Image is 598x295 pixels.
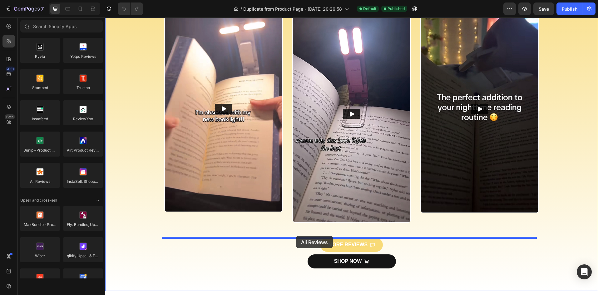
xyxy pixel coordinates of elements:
button: Save [533,2,554,15]
span: Upsell and cross-sell [20,197,57,203]
div: Open Intercom Messenger [577,264,592,279]
span: Published [388,6,405,12]
div: 450 [6,67,15,72]
p: 7 [41,5,44,12]
span: Save [539,6,549,12]
input: Search Shopify Apps [20,20,103,32]
div: Publish [562,6,577,12]
div: Undo/Redo [118,2,143,15]
span: / [240,6,242,12]
span: Duplicate from Product Page - [DATE] 20:26:58 [243,6,342,12]
span: Default [363,6,376,12]
iframe: Design area [105,17,598,295]
div: Beta [5,114,15,119]
span: Toggle open [93,195,103,205]
button: 7 [2,2,47,15]
button: Publish [556,2,583,15]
